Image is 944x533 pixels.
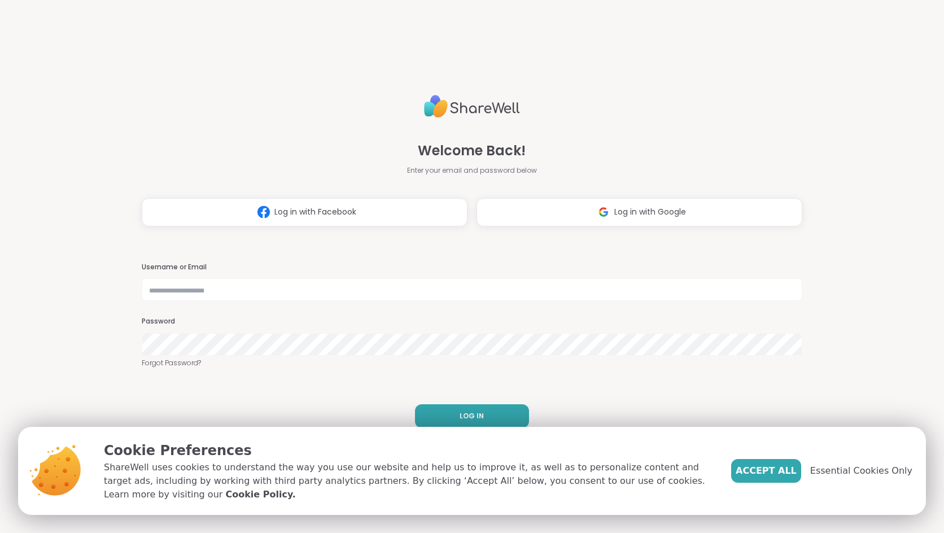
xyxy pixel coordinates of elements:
span: Log in with Google [614,206,686,218]
p: ShareWell uses cookies to understand the way you use our website and help us to improve it, as we... [104,461,713,501]
span: LOG IN [460,411,484,421]
img: ShareWell Logomark [253,202,274,222]
span: Log in with Facebook [274,206,356,218]
span: Accept All [736,464,797,478]
h3: Username or Email [142,263,802,272]
img: ShareWell Logomark [593,202,614,222]
img: ShareWell Logo [424,90,520,123]
a: Cookie Policy. [225,488,295,501]
span: Welcome Back! [418,141,526,161]
button: LOG IN [415,404,529,428]
a: Forgot Password? [142,358,802,368]
button: Accept All [731,459,801,483]
button: Log in with Facebook [142,198,467,226]
span: Enter your email and password below [407,165,537,176]
span: Essential Cookies Only [810,464,912,478]
h3: Password [142,317,802,326]
p: Cookie Preferences [104,440,713,461]
button: Log in with Google [477,198,802,226]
